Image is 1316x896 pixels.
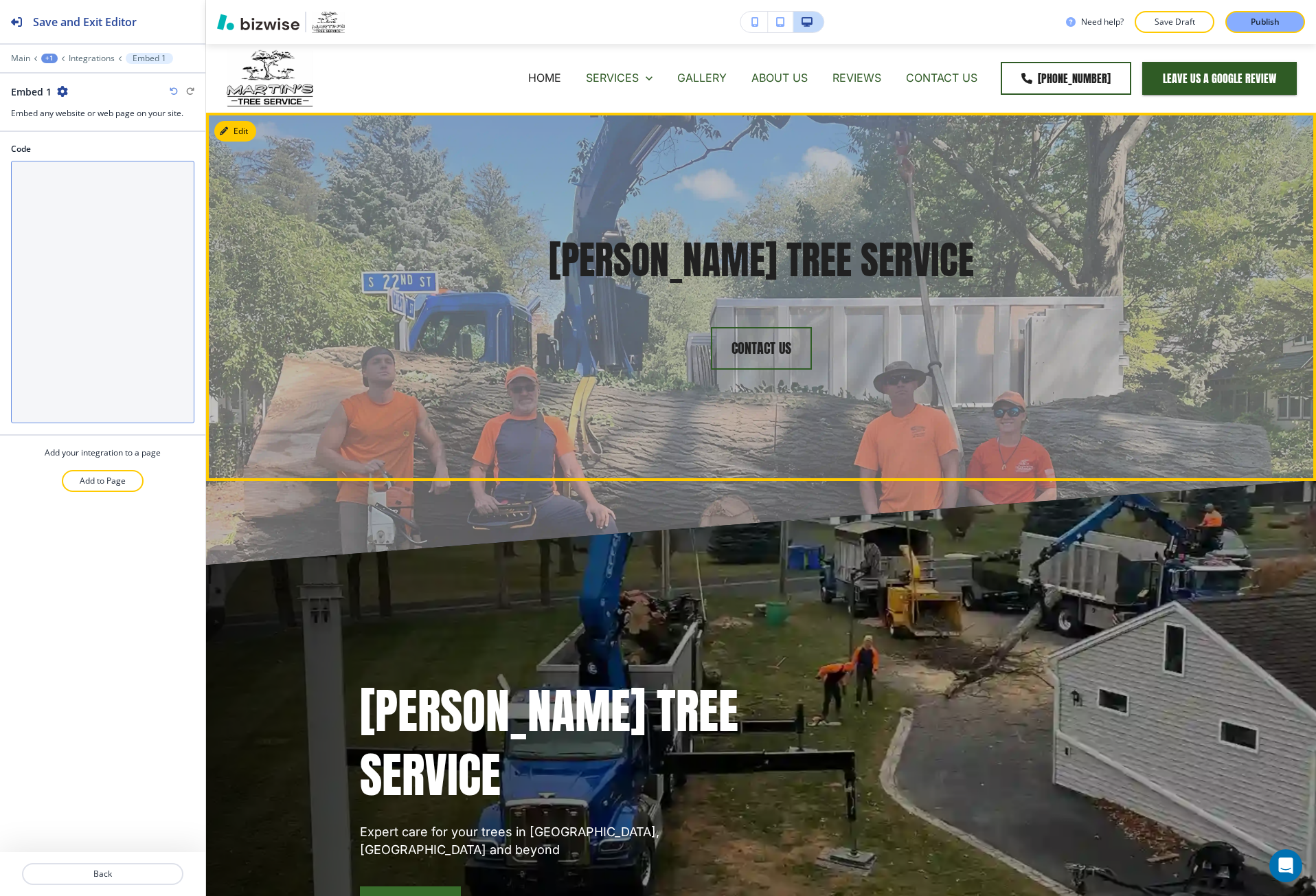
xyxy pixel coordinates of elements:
h4: Add your integration to a page [45,447,161,459]
p: [PERSON_NAME] Tree Service [360,679,745,807]
a: leave us a google review [1142,62,1297,95]
img: Your Logo [312,11,345,33]
h2: Embed 1 [11,85,52,99]
p: SERVICES [586,70,639,86]
div: Open Intercom Messenger [1269,849,1302,882]
button: Back [22,863,183,885]
p: REVIEWS [832,70,881,86]
h2: Save and Exit Editor [33,14,137,30]
p: CONTACT US [906,70,977,86]
button: Edit [214,121,256,142]
h3: Embed any website or web page on your site. [11,107,194,120]
button: Add to Page [62,470,144,492]
p: Embed 1 [133,54,166,63]
button: Save Draft [1135,11,1214,33]
p: Save Draft [1153,16,1196,28]
p: ABOUT US [751,70,808,86]
button: contact us [711,327,812,370]
p: Add to Page [80,475,126,487]
button: Publish [1225,11,1305,33]
p: HOME [528,70,561,86]
button: +1 [41,54,58,63]
button: Embed 1 [126,53,173,64]
img: Bizwise Logo [217,14,299,30]
button: Integrations [69,54,115,63]
p: Expert care for your trees in [GEOGRAPHIC_DATA], [GEOGRAPHIC_DATA] and beyond [360,823,745,859]
h3: Need help? [1081,16,1124,28]
span: [PERSON_NAME] Tree Service [549,231,974,289]
p: Back [23,868,182,880]
p: Publish [1251,16,1280,28]
p: GALLERY [677,70,727,86]
h2: Code [11,143,31,155]
img: Martin’s Tree Service [227,49,313,107]
a: [PHONE_NUMBER] [1001,62,1131,95]
button: Main [11,54,30,63]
